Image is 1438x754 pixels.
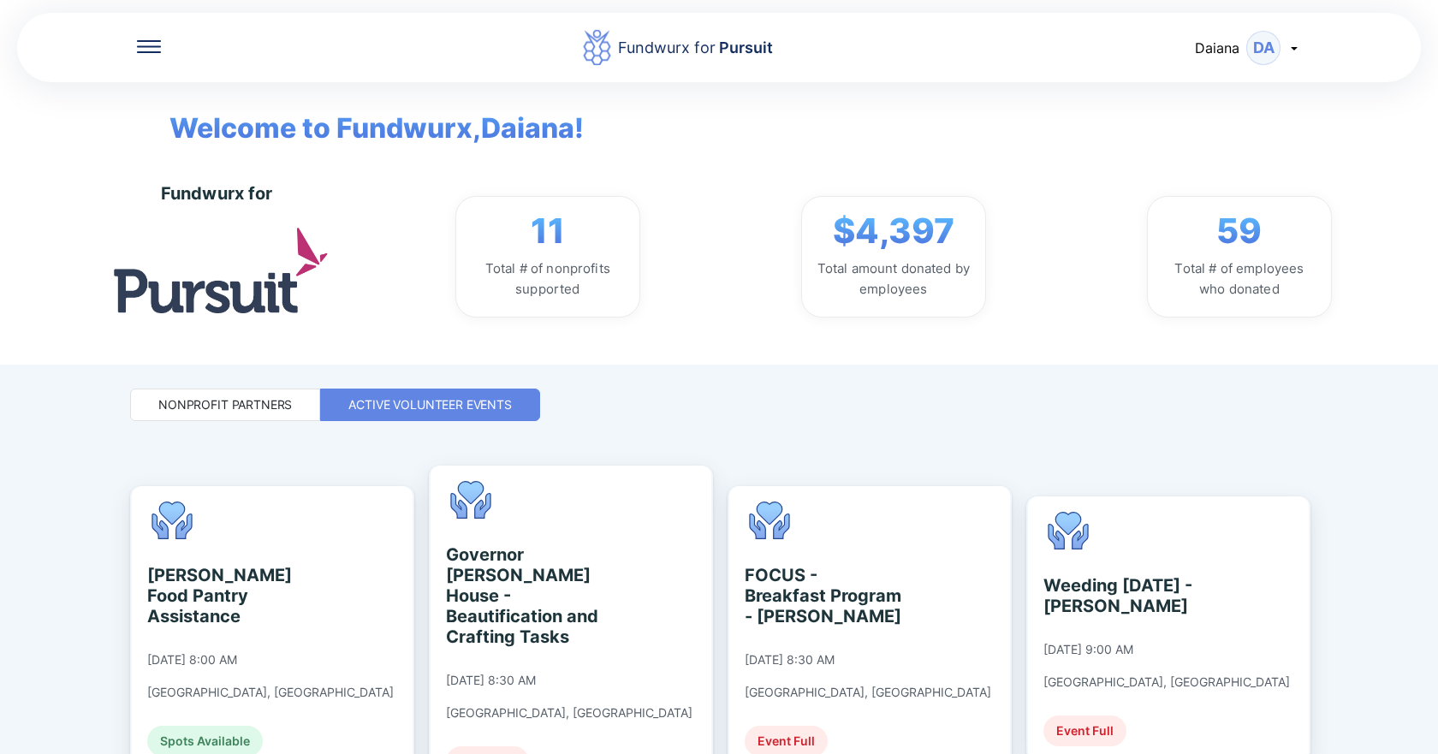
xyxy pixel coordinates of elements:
div: Total # of employees who donated [1162,258,1317,300]
div: [GEOGRAPHIC_DATA], [GEOGRAPHIC_DATA] [446,705,692,721]
div: Active Volunteer Events [348,396,512,413]
div: Total amount donated by employees [816,258,972,300]
div: Fundwurx for [161,183,273,204]
div: Fundwurx for [618,36,773,60]
img: logo.jpg [114,228,328,312]
span: Welcome to Fundwurx, Daiana ! [144,82,584,149]
span: Daiana [1195,39,1239,56]
div: [GEOGRAPHIC_DATA], [GEOGRAPHIC_DATA] [147,685,394,700]
div: [PERSON_NAME] Food Pantry Assistance [147,565,304,626]
span: $4,397 [833,211,954,252]
div: Total # of nonprofits supported [470,258,626,300]
div: Governor [PERSON_NAME] House - Beautification and Crafting Tasks [446,544,603,647]
div: DA [1246,31,1281,65]
span: Pursuit [716,39,773,56]
span: 59 [1216,211,1262,252]
div: [DATE] 8:30 AM [745,652,835,668]
div: [DATE] 8:30 AM [446,673,536,688]
div: [DATE] 9:00 AM [1043,642,1133,657]
div: Event Full [1043,715,1126,746]
div: [GEOGRAPHIC_DATA], [GEOGRAPHIC_DATA] [745,685,991,700]
div: [DATE] 8:00 AM [147,652,237,668]
div: Weeding [DATE] - [PERSON_NAME] [1043,575,1200,616]
div: [GEOGRAPHIC_DATA], [GEOGRAPHIC_DATA] [1043,674,1290,690]
div: FOCUS - Breakfast Program - [PERSON_NAME] [745,565,901,626]
div: Nonprofit Partners [158,396,292,413]
span: 11 [531,211,565,252]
